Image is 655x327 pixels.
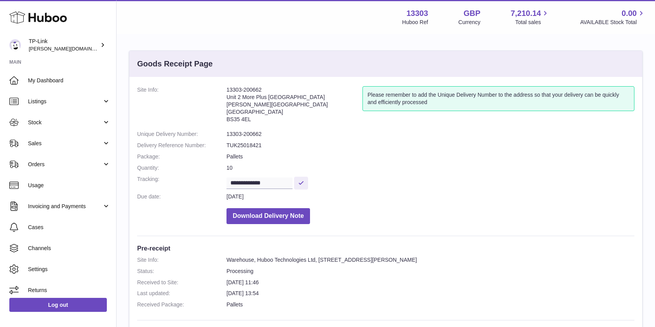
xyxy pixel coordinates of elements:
div: Huboo Ref [402,19,428,26]
dt: Last updated: [137,290,226,297]
dt: Delivery Reference Number: [137,142,226,149]
dt: Unique Delivery Number: [137,130,226,138]
span: Total sales [515,19,550,26]
span: Stock [28,119,102,126]
dd: [DATE] 13:54 [226,290,634,297]
dt: Received Package: [137,301,226,308]
dd: TUK25018421 [226,142,634,149]
span: Sales [28,140,102,147]
span: 7,210.14 [511,8,541,19]
dd: Pallets [226,301,634,308]
dd: Warehouse, Huboo Technologies Ltd, [STREET_ADDRESS][PERSON_NAME] [226,256,634,264]
span: Usage [28,182,110,189]
dd: 10 [226,164,634,172]
span: [PERSON_NAME][DOMAIN_NAME][EMAIL_ADDRESS][DOMAIN_NAME] [29,45,196,52]
a: Log out [9,298,107,312]
dt: Site Info: [137,256,226,264]
span: AVAILABLE Stock Total [580,19,646,26]
dt: Quantity: [137,164,226,172]
div: Please remember to add the Unique Delivery Number to the address so that your delivery can be qui... [362,86,634,111]
span: Listings [28,98,102,105]
span: Channels [28,245,110,252]
span: Orders [28,161,102,168]
dt: Tracking: [137,176,226,189]
dt: Site Info: [137,86,226,127]
div: TP-Link [29,38,99,52]
dt: Due date: [137,193,226,200]
dd: [DATE] [226,193,634,200]
img: susie.li@tp-link.com [9,39,21,51]
h3: Pre-receipt [137,244,634,252]
dd: [DATE] 11:46 [226,279,634,286]
span: Cases [28,224,110,231]
dd: 13303-200662 [226,130,634,138]
button: Download Delivery Note [226,208,310,224]
dt: Package: [137,153,226,160]
dt: Status: [137,268,226,275]
dd: Processing [226,268,634,275]
address: 13303-200662 Unit 2 More Plus [GEOGRAPHIC_DATA] [PERSON_NAME][GEOGRAPHIC_DATA] [GEOGRAPHIC_DATA] ... [226,86,362,127]
span: Invoicing and Payments [28,203,102,210]
strong: 13303 [406,8,428,19]
a: 0.00 AVAILABLE Stock Total [580,8,646,26]
div: Currency [458,19,481,26]
span: Settings [28,266,110,273]
span: My Dashboard [28,77,110,84]
h3: Goods Receipt Page [137,59,213,69]
strong: GBP [463,8,480,19]
dd: Pallets [226,153,634,160]
dt: Received to Site: [137,279,226,286]
span: Returns [28,287,110,294]
span: 0.00 [622,8,637,19]
a: 7,210.14 Total sales [511,8,550,26]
